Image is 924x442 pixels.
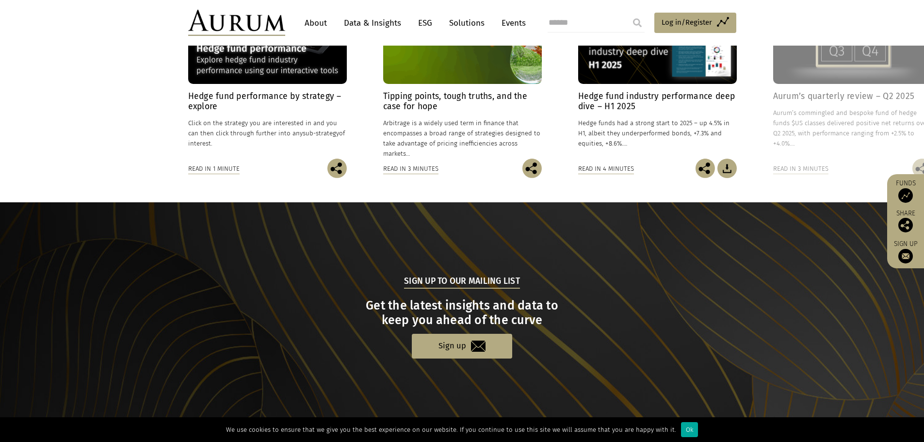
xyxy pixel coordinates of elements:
[383,91,542,112] h4: Tipping points, tough truths, and the case for hope
[188,10,285,36] img: Aurum
[717,159,737,178] img: Download Article
[628,13,647,33] input: Submit
[444,14,489,32] a: Solutions
[773,164,828,174] div: Read in 3 minutes
[188,118,347,148] p: Click on the strategy you are interested in and you can then click through further into any of in...
[578,118,737,148] p: Hedge funds had a strong start to 2025 – up 4.5% in H1, albeit they underperformed bonds, +7.3% a...
[654,13,736,33] a: Log in/Register
[892,240,919,263] a: Sign up
[681,422,698,437] div: Ok
[188,164,240,174] div: Read in 1 minute
[662,16,712,28] span: Log in/Register
[189,298,735,327] h3: Get the latest insights and data to keep you ahead of the curve
[578,164,634,174] div: Read in 4 minutes
[413,14,437,32] a: ESG
[383,164,438,174] div: Read in 3 minutes
[898,188,913,203] img: Access Funds
[188,91,347,112] h4: Hedge fund performance by strategy – explore
[327,159,347,178] img: Share this post
[300,14,332,32] a: About
[383,118,542,159] p: Arbitrage is a widely used term in finance that encompasses a broad range of strategies designed ...
[898,249,913,263] img: Sign up to our newsletter
[303,130,339,137] span: sub-strategy
[578,91,737,112] h4: Hedge fund industry performance deep dive – H1 2025
[339,14,406,32] a: Data & Insights
[404,275,520,289] h5: Sign up to our mailing list
[892,179,919,203] a: Funds
[522,159,542,178] img: Share this post
[898,218,913,232] img: Share this post
[412,334,512,359] a: Sign up
[497,14,526,32] a: Events
[892,210,919,232] div: Share
[696,159,715,178] img: Share this post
